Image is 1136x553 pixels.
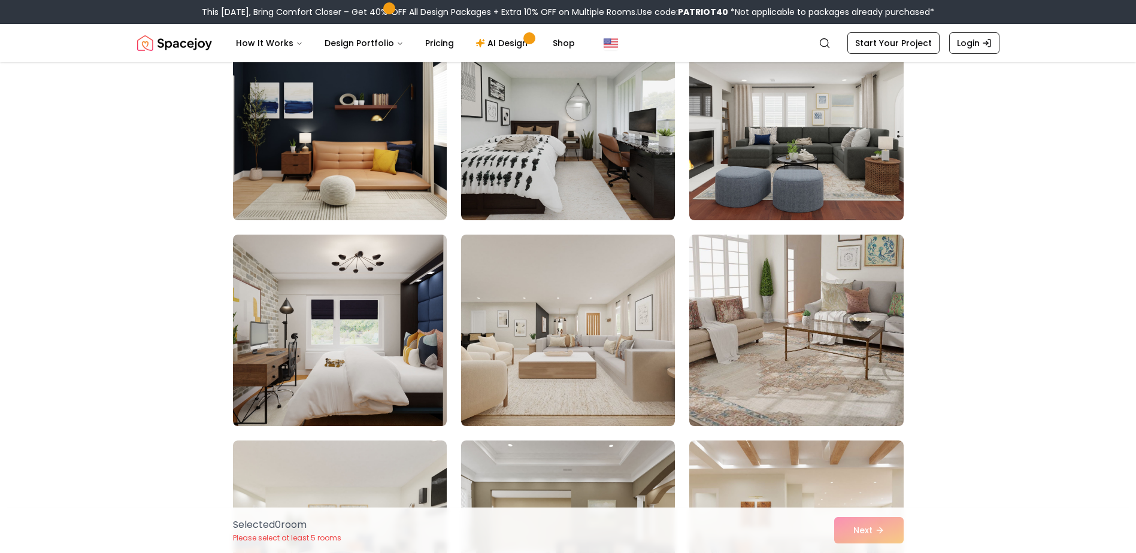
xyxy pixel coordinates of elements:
img: Room room-14 [461,29,675,220]
nav: Main [226,31,584,55]
b: PATRIOT40 [678,6,728,18]
img: Spacejoy Logo [137,31,212,55]
a: Start Your Project [847,32,940,54]
img: Room room-15 [689,29,903,220]
img: Room room-17 [461,235,675,426]
span: Use code: [637,6,728,18]
img: Room room-13 [233,29,447,220]
div: This [DATE], Bring Comfort Closer – Get 40% OFF All Design Packages + Extra 10% OFF on Multiple R... [202,6,934,18]
a: AI Design [466,31,541,55]
img: Room room-18 [689,235,903,426]
a: Pricing [416,31,464,55]
p: Please select at least 5 rooms [233,533,341,543]
img: United States [604,36,618,50]
p: Selected 0 room [233,518,341,532]
a: Login [949,32,999,54]
button: Design Portfolio [315,31,413,55]
a: Shop [543,31,584,55]
button: How It Works [226,31,313,55]
img: Room room-16 [233,235,447,426]
nav: Global [137,24,999,62]
span: *Not applicable to packages already purchased* [728,6,934,18]
a: Spacejoy [137,31,212,55]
